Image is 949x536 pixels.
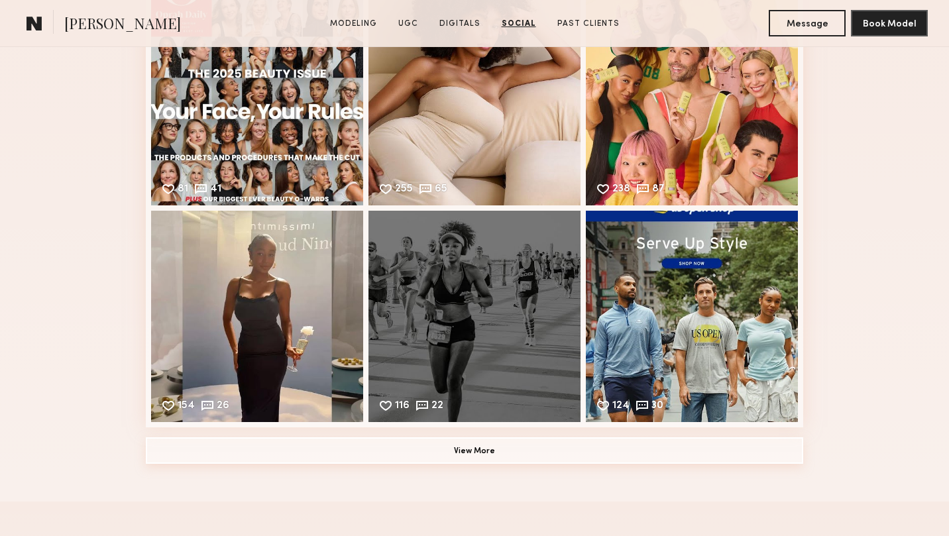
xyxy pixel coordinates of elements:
div: 26 [217,401,229,413]
div: 116 [395,401,410,413]
a: Modeling [325,18,382,30]
div: 30 [651,401,663,413]
div: 41 [210,184,221,196]
a: Social [496,18,541,30]
div: 154 [178,401,195,413]
span: [PERSON_NAME] [64,13,181,36]
div: 87 [652,184,665,196]
a: Digitals [434,18,486,30]
div: 124 [612,401,630,413]
a: UGC [393,18,423,30]
button: Book Model [851,10,928,36]
button: Message [769,10,846,36]
a: Past Clients [552,18,625,30]
button: View More [146,437,803,464]
div: 81 [178,184,188,196]
div: 22 [431,401,443,413]
div: 255 [395,184,413,196]
div: 65 [435,184,447,196]
div: 238 [612,184,630,196]
a: Book Model [851,17,928,28]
